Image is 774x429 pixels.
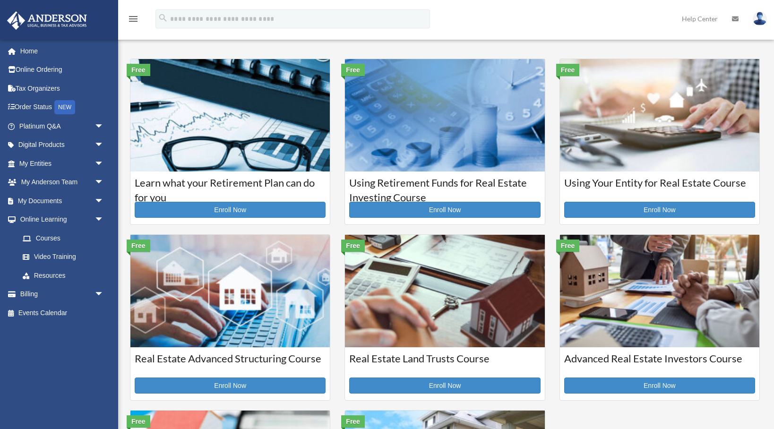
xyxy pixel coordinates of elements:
img: Anderson Advisors Platinum Portal [4,11,90,30]
a: Video Training [13,248,118,266]
a: Digital Productsarrow_drop_down [7,136,118,154]
div: Free [341,240,365,252]
a: Enroll Now [564,202,755,218]
span: arrow_drop_down [95,136,113,155]
a: menu [128,17,139,25]
h3: Advanced Real Estate Investors Course [564,352,755,375]
i: search [158,13,168,23]
div: NEW [54,100,75,114]
h3: Real Estate Advanced Structuring Course [135,352,326,375]
a: Home [7,42,118,60]
img: User Pic [753,12,767,26]
div: Free [556,240,580,252]
a: Enroll Now [564,378,755,394]
div: Free [127,64,150,76]
a: My Documentsarrow_drop_down [7,191,118,210]
a: Billingarrow_drop_down [7,285,118,304]
div: Free [127,415,150,428]
div: Free [341,415,365,428]
h3: Real Estate Land Trusts Course [349,352,540,375]
a: Platinum Q&Aarrow_drop_down [7,117,118,136]
span: arrow_drop_down [95,285,113,304]
div: Free [341,64,365,76]
span: arrow_drop_down [95,191,113,211]
h3: Using Your Entity for Real Estate Course [564,176,755,199]
a: Resources [13,266,118,285]
div: Free [127,240,150,252]
a: Online Ordering [7,60,118,79]
a: Enroll Now [349,202,540,218]
a: Enroll Now [349,378,540,394]
i: menu [128,13,139,25]
a: Enroll Now [135,378,326,394]
h3: Learn what your Retirement Plan can do for you [135,176,326,199]
a: Events Calendar [7,303,118,322]
h3: Using Retirement Funds for Real Estate Investing Course [349,176,540,199]
span: arrow_drop_down [95,173,113,192]
div: Free [556,64,580,76]
span: arrow_drop_down [95,210,113,230]
a: My Entitiesarrow_drop_down [7,154,118,173]
span: arrow_drop_down [95,117,113,136]
a: Online Learningarrow_drop_down [7,210,118,229]
a: Tax Organizers [7,79,118,98]
a: Enroll Now [135,202,326,218]
a: Courses [13,229,113,248]
a: My Anderson Teamarrow_drop_down [7,173,118,192]
a: Order StatusNEW [7,98,118,117]
span: arrow_drop_down [95,154,113,173]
